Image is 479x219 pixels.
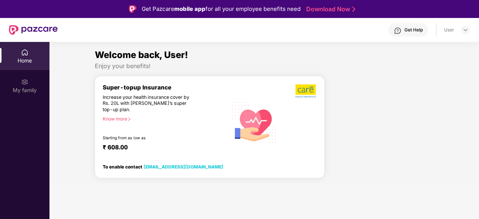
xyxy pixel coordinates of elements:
strong: mobile app [174,5,205,12]
span: right [127,117,131,121]
div: Enjoy your benefits! [95,62,434,70]
div: Know more [103,116,223,121]
img: Stroke [352,5,355,13]
img: svg+xml;base64,PHN2ZyB3aWR0aD0iMjAiIGhlaWdodD0iMjAiIHZpZXdCb3g9IjAgMCAyMCAyMCIgZmlsbD0ibm9uZSIgeG... [21,78,28,86]
div: Super-topup Insurance [103,84,228,91]
img: Logo [129,5,136,13]
div: To enable contact [103,164,223,169]
img: svg+xml;base64,PHN2ZyBpZD0iSG9tZSIgeG1sbnM9Imh0dHA6Ly93d3cudzMub3JnLzIwMDAvc3ZnIiB3aWR0aD0iMjAiIG... [21,49,28,56]
div: Increase your health insurance cover by Rs. 20L with [PERSON_NAME]’s super top-up plan. [103,94,195,113]
div: Get Pazcare for all your employee benefits need [142,4,301,13]
a: Download Now [306,5,353,13]
div: User [444,27,454,33]
img: New Pazcare Logo [9,25,58,35]
img: svg+xml;base64,PHN2ZyBpZD0iRHJvcGRvd24tMzJ4MzIiIHhtbG5zPSJodHRwOi8vd3d3LnczLm9yZy8yMDAwL3N2ZyIgd2... [463,27,469,33]
a: [EMAIL_ADDRESS][DOMAIN_NAME] [144,164,223,170]
img: svg+xml;base64,PHN2ZyBpZD0iSGVscC0zMngzMiIgeG1sbnM9Imh0dHA6Ly93d3cudzMub3JnLzIwMDAvc3ZnIiB3aWR0aD... [394,27,401,34]
div: ₹ 608.00 [103,144,220,153]
div: Starting from as low as [103,136,196,141]
img: b5dec4f62d2307b9de63beb79f102df3.png [295,84,317,98]
span: Welcome back, User! [95,49,188,60]
img: svg+xml;base64,PHN2ZyB4bWxucz0iaHR0cDovL3d3dy53My5vcmcvMjAwMC9zdmciIHhtbG5zOnhsaW5rPSJodHRwOi8vd3... [228,95,281,149]
div: Get Help [404,27,423,33]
